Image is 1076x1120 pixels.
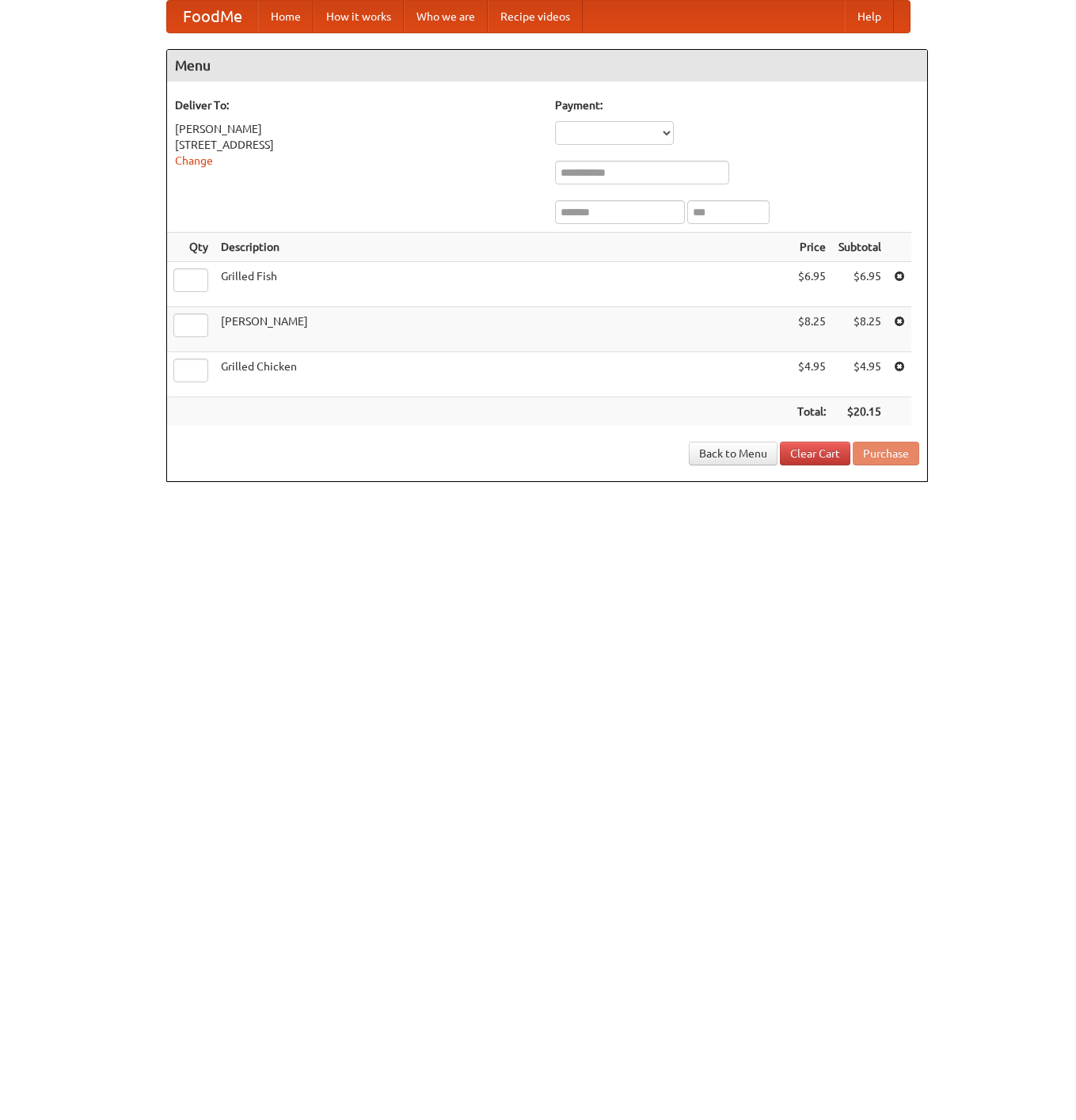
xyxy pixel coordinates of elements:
[215,352,791,397] td: Grilled Chicken
[780,442,850,465] a: Clear Cart
[175,121,539,137] div: [PERSON_NAME]
[791,352,832,397] td: $4.95
[404,1,488,32] a: Who we are
[555,97,919,113] h5: Payment:
[215,262,791,307] td: Grilled Fish
[167,1,258,32] a: FoodMe
[258,1,314,32] a: Home
[175,154,213,167] a: Change
[175,97,539,113] h5: Deliver To:
[832,262,888,307] td: $6.95
[791,233,832,262] th: Price
[791,397,832,427] th: Total:
[175,137,539,153] div: [STREET_ADDRESS]
[832,233,888,262] th: Subtotal
[215,307,791,352] td: [PERSON_NAME]
[314,1,404,32] a: How it works
[832,307,888,352] td: $8.25
[215,233,791,262] th: Description
[689,442,778,465] a: Back to Menu
[832,397,888,427] th: $20.15
[167,50,927,82] h4: Menu
[488,1,583,32] a: Recipe videos
[791,262,832,307] td: $6.95
[853,442,919,465] button: Purchase
[845,1,894,32] a: Help
[832,352,888,397] td: $4.95
[167,233,215,262] th: Qty
[791,307,832,352] td: $8.25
